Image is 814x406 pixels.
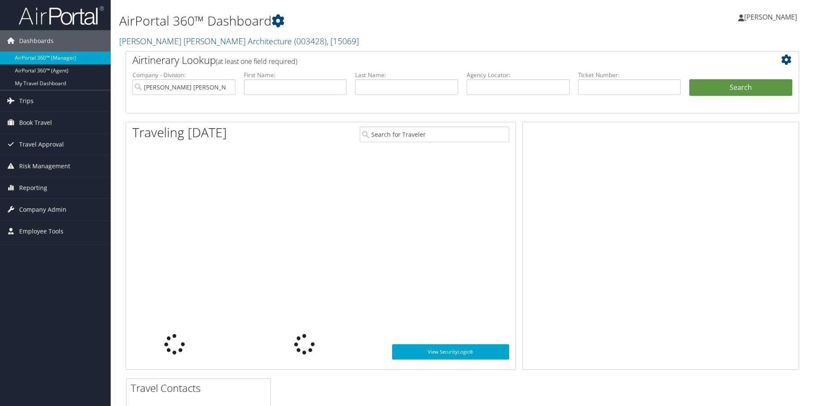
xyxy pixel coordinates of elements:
[467,71,570,79] label: Agency Locator:
[131,381,270,395] h2: Travel Contacts
[744,12,797,22] span: [PERSON_NAME]
[132,53,736,67] h2: Airtinerary Lookup
[119,35,359,47] a: [PERSON_NAME] [PERSON_NAME] Architecture
[355,71,458,79] label: Last Name:
[19,177,47,199] span: Reporting
[244,71,347,79] label: First Name:
[19,134,64,155] span: Travel Approval
[19,90,34,112] span: Trips
[19,199,66,220] span: Company Admin
[132,71,235,79] label: Company - Division:
[360,127,509,142] input: Search for Traveler
[216,57,297,66] span: (at least one field required)
[738,4,805,30] a: [PERSON_NAME]
[119,12,577,30] h1: AirPortal 360™ Dashboard
[689,79,792,96] button: Search
[19,6,104,26] img: airportal-logo.png
[19,221,63,242] span: Employee Tools
[294,35,327,47] span: ( 003428 )
[578,71,681,79] label: Ticket Number:
[392,344,509,360] a: View SecurityLogic®
[19,30,54,52] span: Dashboards
[327,35,359,47] span: , [ 15069 ]
[19,155,70,177] span: Risk Management
[132,124,227,141] h1: Traveling [DATE]
[19,112,52,133] span: Book Travel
